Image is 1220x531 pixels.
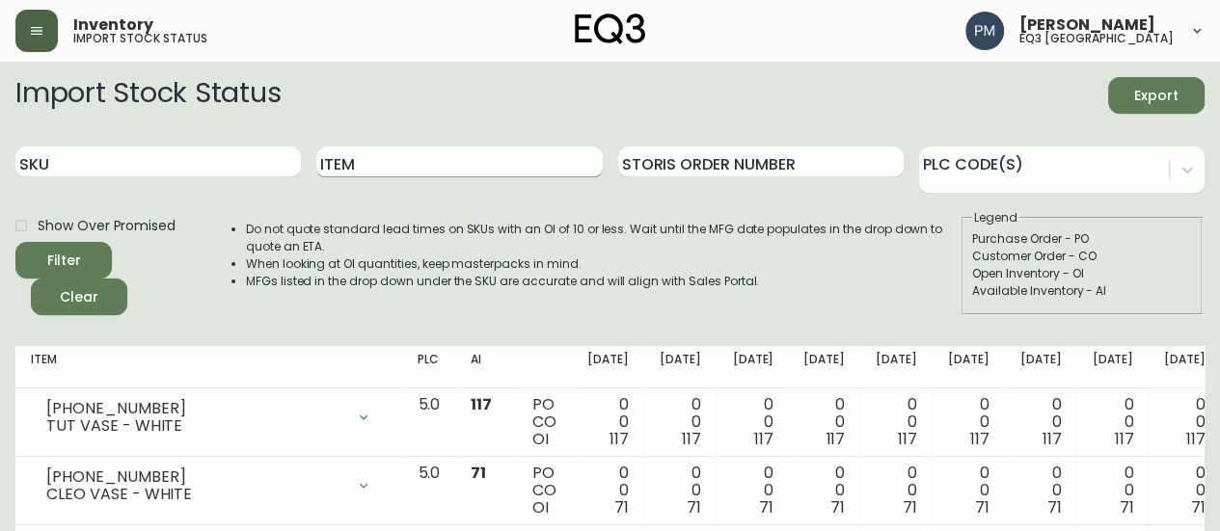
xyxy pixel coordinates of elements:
[246,255,960,273] li: When looking at OI quantities, keep masterpacks in mind.
[830,496,845,518] span: 71
[1020,465,1062,517] div: 0 0
[587,396,629,448] div: 0 0
[1164,465,1206,517] div: 0 0
[948,465,990,517] div: 0 0
[1164,396,1206,448] div: 0 0
[572,346,644,388] th: [DATE]
[246,221,960,255] li: Do not quote standard lead times on SKUs with an OI of 10 or less. Wait until the MFG date popula...
[788,346,860,388] th: [DATE]
[732,465,773,517] div: 0 0
[972,209,1019,226] legend: Legend
[46,486,344,503] div: CLEO VASE - WHITE
[1076,346,1149,388] th: [DATE]
[660,465,701,517] div: 0 0
[402,346,455,388] th: PLC
[803,465,845,517] div: 0 0
[1191,496,1206,518] span: 71
[1092,396,1133,448] div: 0 0
[965,12,1004,50] img: 0a7c5790205149dfd4c0ba0a3a48f705
[975,496,990,518] span: 71
[1019,33,1174,44] h5: eq3 [GEOGRAPHIC_DATA]
[73,17,153,33] span: Inventory
[46,468,344,486] div: [PHONE_NUMBER]
[933,346,1005,388] th: [DATE]
[876,465,917,517] div: 0 0
[1124,84,1189,108] span: Export
[15,77,281,114] h2: Import Stock Status
[970,428,990,450] span: 117
[876,396,917,448] div: 0 0
[532,465,556,517] div: PO CO
[587,465,629,517] div: 0 0
[717,346,789,388] th: [DATE]
[826,428,845,450] span: 117
[759,496,773,518] span: 71
[46,400,344,417] div: [PHONE_NUMBER]
[1186,428,1206,450] span: 117
[38,216,176,236] span: Show Over Promised
[575,13,646,44] img: logo
[471,393,492,415] span: 117
[31,279,127,315] button: Clear
[614,496,629,518] span: 71
[972,265,1192,282] div: Open Inventory - OI
[860,346,933,388] th: [DATE]
[972,282,1192,300] div: Available Inventory - AI
[732,396,773,448] div: 0 0
[972,230,1192,248] div: Purchase Order - PO
[1020,396,1062,448] div: 0 0
[15,242,112,279] button: Filter
[610,428,629,450] span: 117
[754,428,773,450] span: 117
[532,496,549,518] span: OI
[1119,496,1133,518] span: 71
[73,33,207,44] h5: import stock status
[803,396,845,448] div: 0 0
[246,273,960,290] li: MFGs listed in the drop down under the SKU are accurate and will align with Sales Portal.
[1043,428,1062,450] span: 117
[46,285,112,309] span: Clear
[687,496,701,518] span: 71
[660,396,701,448] div: 0 0
[402,388,455,457] td: 5.0
[948,396,990,448] div: 0 0
[455,346,517,388] th: AI
[644,346,717,388] th: [DATE]
[898,428,917,450] span: 117
[1114,428,1133,450] span: 117
[682,428,701,450] span: 117
[1005,346,1077,388] th: [DATE]
[532,428,549,450] span: OI
[31,396,387,438] div: [PHONE_NUMBER]TUT VASE - WHITE
[15,346,402,388] th: Item
[47,249,81,273] div: Filter
[972,248,1192,265] div: Customer Order - CO
[46,417,344,435] div: TUT VASE - WHITE
[31,465,387,507] div: [PHONE_NUMBER]CLEO VASE - WHITE
[1092,465,1133,517] div: 0 0
[471,462,486,484] span: 71
[402,457,455,525] td: 5.0
[1047,496,1062,518] span: 71
[532,396,556,448] div: PO CO
[903,496,917,518] span: 71
[1108,77,1205,114] button: Export
[1019,17,1155,33] span: [PERSON_NAME]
